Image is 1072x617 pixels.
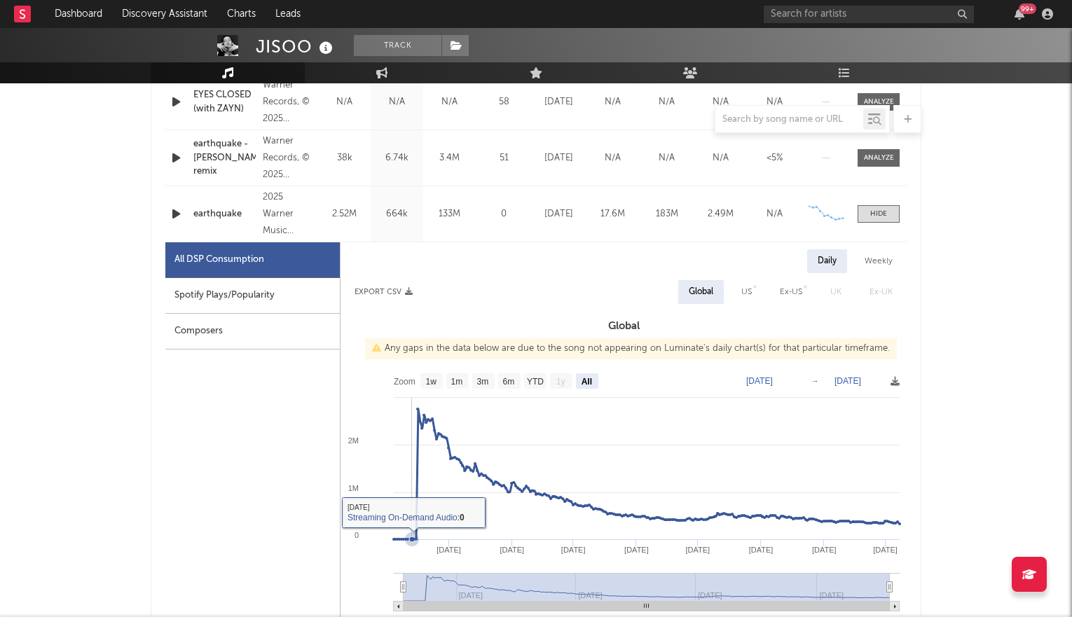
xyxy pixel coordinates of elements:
text: [DATE] [749,546,774,554]
text: → [811,376,819,386]
div: Daily [807,249,847,273]
div: 133M [427,207,472,221]
button: Track [354,35,441,56]
div: All DSP Consumption [165,242,340,278]
text: Zoom [394,377,415,387]
text: 1w [426,377,437,387]
div: Global [689,284,713,300]
div: Warner Records, © 2025 Warner Records Inc., under exclusive license from Blissoo Limited [263,77,315,127]
text: 1y [556,377,565,387]
div: N/A [643,151,690,165]
div: Warner Records, © 2025 Warner Records Inc., under exclusive license from Blissoo Limited [263,133,315,183]
div: 17.6M [589,207,636,221]
text: [DATE] [561,546,586,554]
text: YTD [527,377,544,387]
div: Any gaps in the data below are due to the song not appearing on Luminate's daily chart(s) for tha... [365,338,897,359]
div: US [741,284,752,300]
div: N/A [322,95,367,109]
text: [DATE] [746,376,773,386]
div: 2025 Warner Music Group - X5 Music Group [263,189,315,240]
div: [DATE] [535,95,582,109]
div: 99 + [1019,4,1036,14]
div: N/A [427,95,472,109]
div: Ex-US [780,284,802,300]
text: 3m [477,377,489,387]
text: [DATE] [873,546,898,554]
div: 2.49M [697,207,744,221]
h3: Global [341,318,907,335]
input: Search for artists [764,6,974,23]
div: 58 [479,95,528,109]
input: Search by song name or URL [715,114,863,125]
a: earthquake [193,207,256,221]
div: N/A [697,95,744,109]
div: [DATE] [535,151,582,165]
div: 183M [643,207,690,221]
text: 1M [348,484,359,492]
div: <5% [751,151,798,165]
div: Composers [165,314,340,349]
div: N/A [697,151,744,165]
div: 3.4M [427,151,472,165]
text: [DATE] [500,546,525,554]
div: JISOO [256,35,336,58]
div: N/A [589,151,636,165]
div: Spotify Plays/Popularity [165,278,340,314]
text: 2M [348,436,359,445]
div: 51 [479,151,528,165]
div: N/A [751,207,798,221]
div: N/A [643,95,690,109]
button: Export CSV [355,288,413,296]
div: 0 [479,207,528,221]
text: [DATE] [812,546,837,554]
text: All [582,377,592,387]
text: [DATE] [437,546,461,554]
text: 6m [503,377,515,387]
div: 38k [322,151,367,165]
div: Weekly [854,249,903,273]
text: [DATE] [685,546,710,554]
div: N/A [751,95,798,109]
div: 2.52M [322,207,367,221]
div: N/A [589,95,636,109]
text: [DATE] [834,376,861,386]
div: 664k [374,207,420,221]
text: 1m [451,377,463,387]
a: EYES CLOSED (with ZAYN) [193,88,256,116]
div: All DSP Consumption [174,251,264,268]
text: [DATE] [624,546,649,554]
div: N/A [374,95,420,109]
div: [DATE] [535,207,582,221]
text: 0 [355,531,359,539]
a: earthquake - [PERSON_NAME] remix [193,137,256,179]
div: 6.74k [374,151,420,165]
button: 99+ [1015,8,1024,20]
